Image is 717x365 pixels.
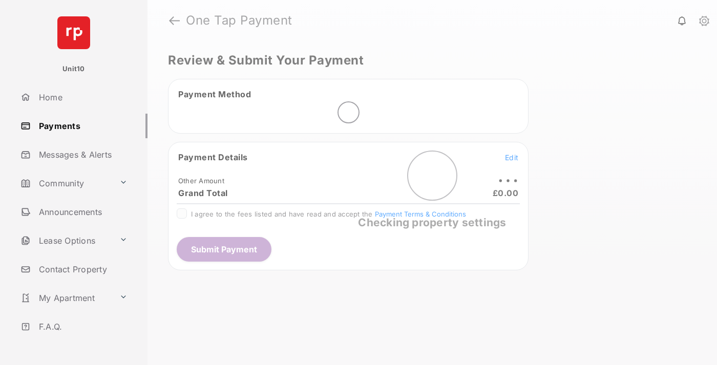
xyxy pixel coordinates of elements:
[16,142,147,167] a: Messages & Alerts
[16,200,147,224] a: Announcements
[16,171,115,196] a: Community
[57,16,90,49] img: svg+xml;base64,PHN2ZyB4bWxucz0iaHR0cDovL3d3dy53My5vcmcvMjAwMC9zdmciIHdpZHRoPSI2NCIgaGVpZ2h0PSI2NC...
[16,286,115,310] a: My Apartment
[16,314,147,339] a: F.A.Q.
[16,85,147,110] a: Home
[62,64,85,74] p: Unit10
[16,114,147,138] a: Payments
[16,228,115,253] a: Lease Options
[358,216,506,228] span: Checking property settings
[16,257,147,282] a: Contact Property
